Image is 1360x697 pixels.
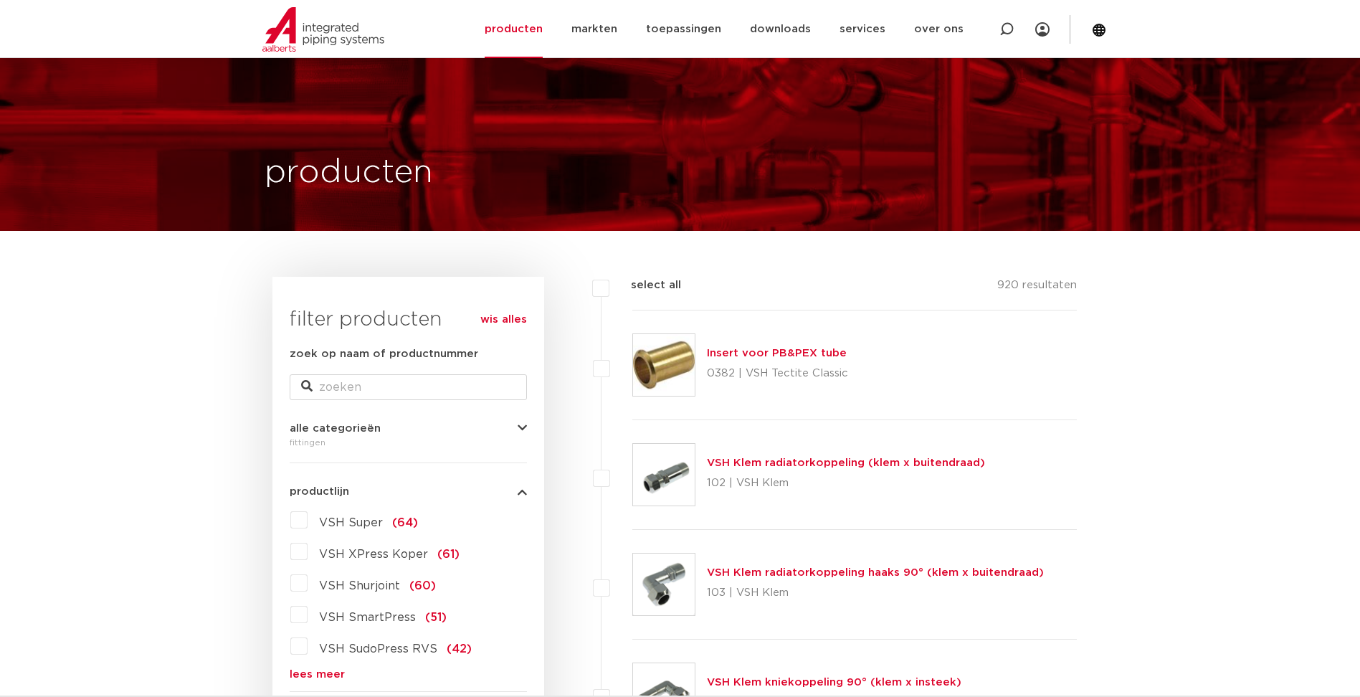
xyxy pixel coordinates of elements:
[409,580,436,592] span: (60)
[319,643,437,655] span: VSH SudoPress RVS
[707,362,848,385] p: 0382 | VSH Tectite Classic
[290,423,527,434] button: alle categorieën
[319,612,416,623] span: VSH SmartPress
[392,517,418,528] span: (64)
[707,348,847,359] a: Insert voor PB&PEX tube
[707,567,1044,578] a: VSH Klem radiatorkoppeling haaks 90° (klem x buitendraad)
[265,150,433,196] h1: producten
[707,472,985,495] p: 102 | VSH Klem
[290,669,527,680] a: lees meer
[290,346,478,363] label: zoek op naam of productnummer
[633,334,695,396] img: Thumbnail for Insert voor PB&PEX tube
[290,423,381,434] span: alle categorieën
[319,517,383,528] span: VSH Super
[290,305,527,334] h3: filter producten
[290,486,349,497] span: productlijn
[290,486,527,497] button: productlijn
[290,374,527,400] input: zoeken
[633,554,695,615] img: Thumbnail for VSH Klem radiatorkoppeling haaks 90° (klem x buitendraad)
[609,277,681,294] label: select all
[319,580,400,592] span: VSH Shurjoint
[425,612,447,623] span: (51)
[480,311,527,328] a: wis alles
[319,549,428,560] span: VSH XPress Koper
[633,444,695,506] img: Thumbnail for VSH Klem radiatorkoppeling (klem x buitendraad)
[707,457,985,468] a: VSH Klem radiatorkoppeling (klem x buitendraad)
[997,277,1077,299] p: 920 resultaten
[437,549,460,560] span: (61)
[707,677,961,688] a: VSH Klem kniekoppeling 90° (klem x insteek)
[290,434,527,451] div: fittingen
[707,582,1044,604] p: 103 | VSH Klem
[447,643,472,655] span: (42)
